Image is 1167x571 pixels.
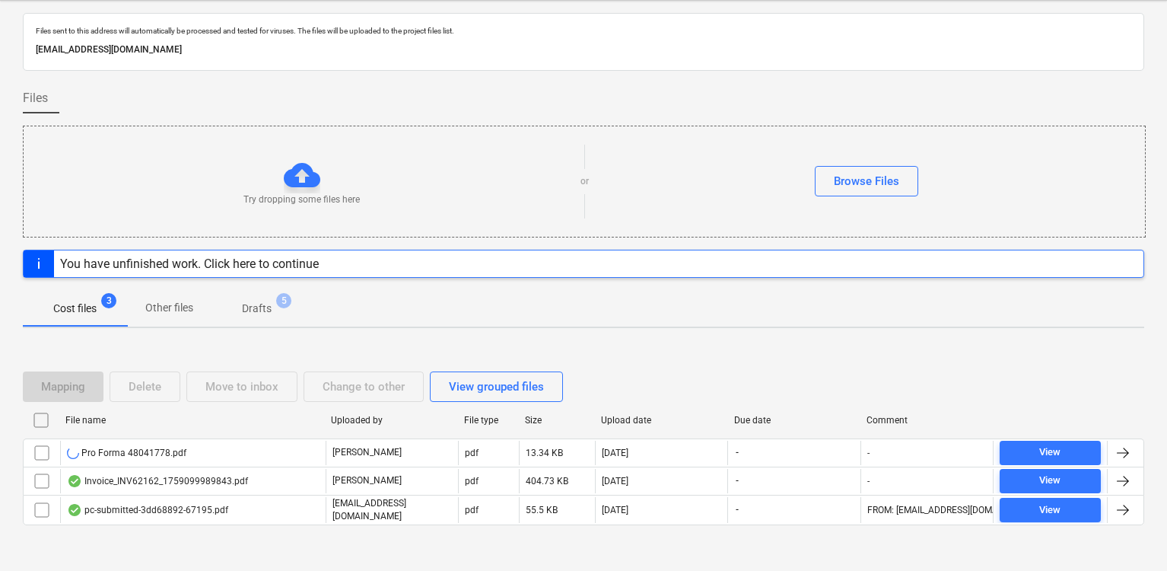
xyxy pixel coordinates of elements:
div: File name [65,415,319,426]
div: 13.34 KB [526,448,563,458]
div: OCR finished [67,504,82,516]
p: [PERSON_NAME] [332,474,402,487]
p: Other files [145,300,193,316]
div: Try dropping some files hereorBrowse Files [23,126,1146,238]
div: Upload date [601,415,722,426]
div: View grouped files [449,377,544,397]
span: - [734,446,740,459]
p: [EMAIL_ADDRESS][DOMAIN_NAME] [36,42,1131,58]
p: Drafts [242,301,272,317]
div: [DATE] [602,476,628,486]
p: Cost files [53,301,97,317]
button: View grouped files [430,372,563,402]
div: OCR finished [67,475,82,487]
span: 5 [276,293,291,308]
p: Files sent to this address will automatically be processed and tested for viruses. The files will... [36,26,1131,36]
div: You have unfinished work. Click here to continue [60,257,319,271]
p: Try dropping some files here [243,193,360,206]
div: Size [525,415,589,426]
span: - [734,503,740,516]
button: Browse Files [815,166,918,196]
p: or [580,175,589,188]
div: View [1039,502,1060,519]
div: Pro Forma 48041778.pdf [67,447,186,459]
button: View [1000,498,1101,522]
button: View [1000,441,1101,465]
div: pdf [465,505,479,515]
div: 404.73 KB [526,476,568,486]
div: View [1039,444,1060,461]
div: - [867,476,870,486]
div: Browse Files [834,171,899,191]
div: pc-submitted-3dd68892-67195.pdf [67,504,228,516]
div: pdf [465,448,479,458]
button: View [1000,469,1101,493]
span: - [734,474,740,487]
div: File type [464,415,513,426]
iframe: Chat Widget [1091,498,1167,571]
div: Uploaded by [331,415,452,426]
p: [PERSON_NAME] [332,446,402,459]
div: Due date [734,415,855,426]
div: [DATE] [602,448,628,458]
div: pdf [465,476,479,486]
div: Invoice_INV62162_1759099989843.pdf [67,475,248,487]
span: 3 [101,293,116,308]
div: - [867,448,870,458]
div: 55.5 KB [526,505,558,515]
span: Files [23,89,48,107]
div: View [1039,472,1060,490]
div: OCR in progress [67,447,79,459]
div: [DATE] [602,505,628,515]
div: Comment [867,415,987,426]
p: [EMAIL_ADDRESS][DOMAIN_NAME] [332,497,452,523]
